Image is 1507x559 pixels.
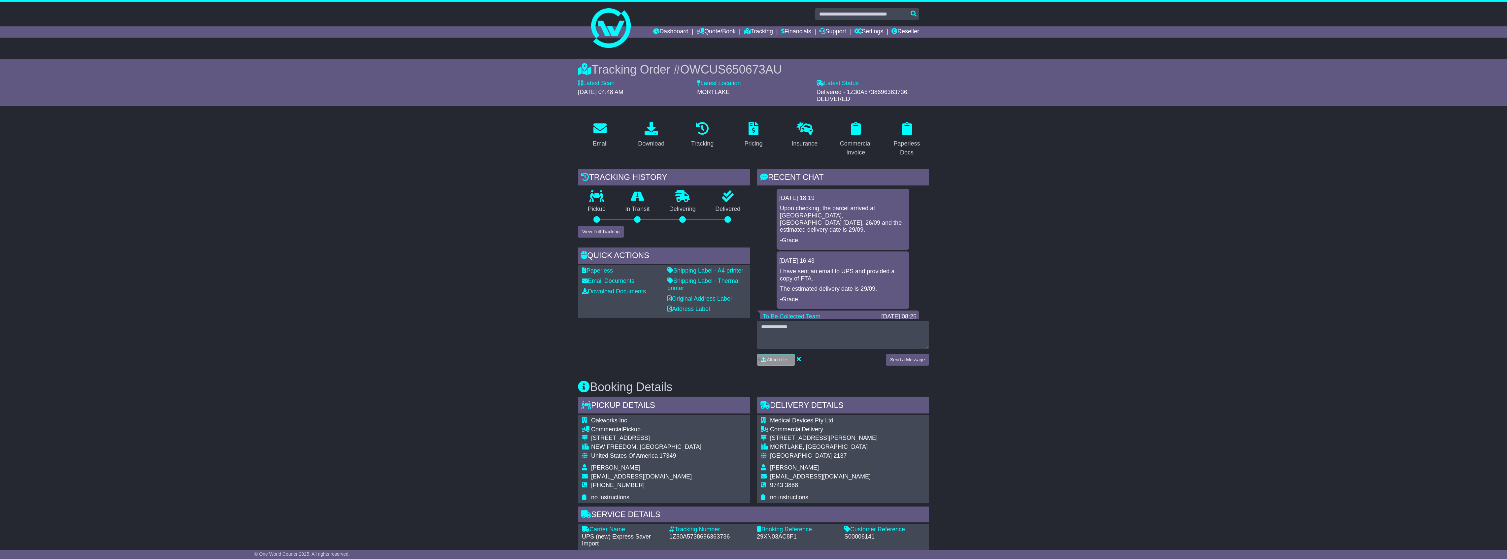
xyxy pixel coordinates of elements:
span: no instructions [770,494,808,501]
a: Dashboard [653,26,688,38]
a: Settings [854,26,883,38]
div: Download [638,139,664,148]
a: Reseller [891,26,919,38]
span: 2137 [833,452,847,459]
p: The estimated delivery date is 29/09. [780,285,906,293]
span: 9743 3888 [770,482,798,488]
div: Email [593,139,608,148]
span: [PHONE_NUMBER] [591,482,645,488]
a: Tracking [744,26,773,38]
div: Pickup [591,426,701,433]
span: United States Of America [591,452,658,459]
p: Pickup [578,206,616,213]
a: Quote/Book [697,26,736,38]
span: [PERSON_NAME] [770,464,819,471]
div: Service Details [578,507,929,524]
a: Support [819,26,846,38]
div: Commercial Invoice [838,139,874,157]
p: -Grace [780,296,906,303]
a: Shipping Label - A4 printer [667,267,743,274]
span: Commercial [770,426,802,433]
div: NEW FREEDOM, [GEOGRAPHIC_DATA] [591,444,701,451]
p: Upon checking, the parcel arrived at [GEOGRAPHIC_DATA], [GEOGRAPHIC_DATA] [DATE], 26/09 and the e... [780,205,906,233]
span: [EMAIL_ADDRESS][DOMAIN_NAME] [770,473,871,480]
span: MORTLAKE [697,89,730,95]
a: Email [588,119,612,150]
a: Paperless Docs [885,119,929,159]
div: Quick Actions [578,247,750,265]
a: Original Address Label [667,295,732,302]
div: Tracking Number [669,526,750,533]
label: Latest Scan [578,80,615,87]
label: Latest Location [697,80,741,87]
div: Insurance [791,139,818,148]
label: Latest Status [817,80,859,87]
p: -Grace [780,237,906,244]
span: no instructions [591,494,629,501]
a: Download Documents [582,288,646,295]
a: Download [634,119,669,150]
a: Shipping Label - Thermal printer [667,278,740,291]
p: Delivered [706,206,751,213]
div: [DATE] 08:25 [881,313,917,320]
div: Booking Reference [757,526,838,533]
span: [EMAIL_ADDRESS][DOMAIN_NAME] [591,473,692,480]
span: OWCUS650673AU [680,63,782,76]
div: Pickup Details [578,397,750,415]
div: MORTLAKE, [GEOGRAPHIC_DATA] [770,444,878,451]
div: Tracking history [578,169,750,187]
p: I have sent an email to UPS and provided a copy of FTA. [780,268,906,282]
button: View Full Tracking [578,226,624,238]
span: © One World Courier 2025. All rights reserved. [254,551,350,557]
div: Tracking [691,139,714,148]
div: Paperless Docs [889,139,925,157]
div: Delivery [770,426,878,433]
div: Delivery Details [757,397,929,415]
span: 17349 [659,452,676,459]
span: [PERSON_NAME] [591,464,640,471]
a: Paperless [582,267,613,274]
a: Address Label [667,306,710,312]
div: UPS (new) Express Saver Import [582,533,663,547]
span: Delivered - 1Z30A5738696363736: DELIVERED [817,89,909,103]
p: Delivering [659,206,706,213]
h3: Booking Details [578,380,929,394]
div: Customer Reference [844,526,925,533]
span: Commercial [591,426,623,433]
a: Financials [781,26,811,38]
div: [STREET_ADDRESS][PERSON_NAME] [770,435,878,442]
div: [DATE] 18:19 [779,195,907,202]
span: Oakworks Inc [591,417,627,424]
span: [DATE] 04:48 AM [578,89,623,95]
div: [STREET_ADDRESS] [591,435,701,442]
div: [DATE] 16:43 [779,257,907,265]
a: Email Documents [582,278,634,284]
span: [GEOGRAPHIC_DATA] [770,452,832,459]
a: Tracking [687,119,718,150]
div: 1Z30A5738696363736 [669,533,750,541]
div: 29XN03AC8F1 [757,533,838,541]
div: S00006141 [844,533,925,541]
div: Pricing [744,139,762,148]
a: Insurance [787,119,822,150]
div: RECENT CHAT [757,169,929,187]
a: Commercial Invoice [833,119,878,159]
a: To Be Collected Team [763,313,820,320]
div: Tracking Order # [578,62,929,77]
a: Pricing [740,119,767,150]
span: Medical Devices Pty Ltd [770,417,833,424]
button: Send a Message [886,354,929,366]
p: In Transit [616,206,660,213]
div: Carrier Name [582,526,663,533]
